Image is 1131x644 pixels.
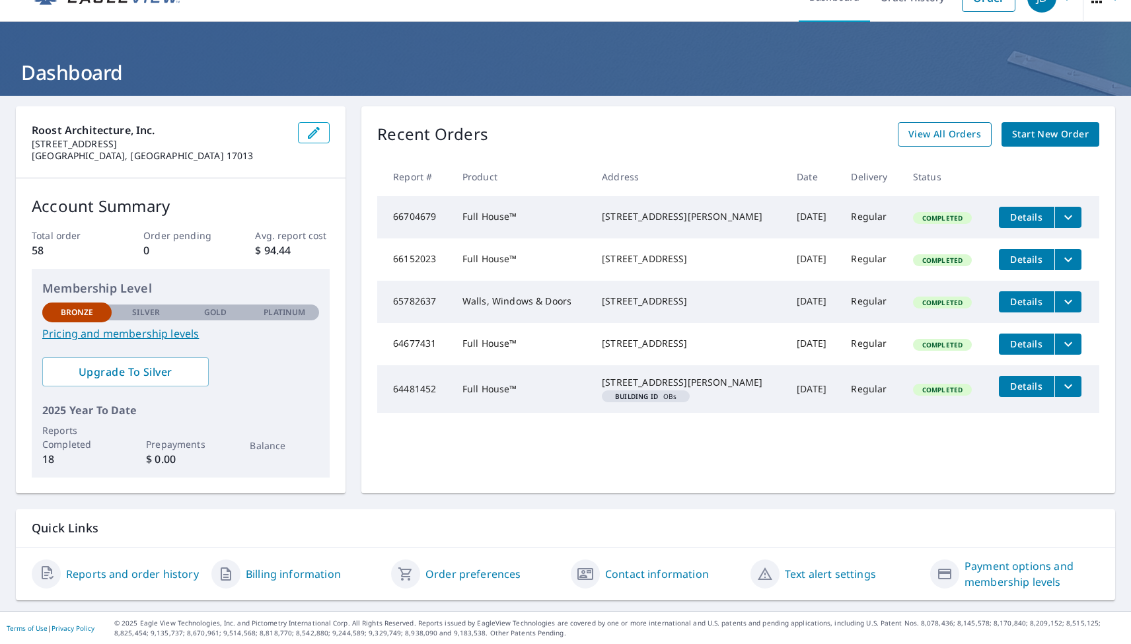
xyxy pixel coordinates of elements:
td: 65782637 [377,281,452,323]
p: Membership Level [42,279,319,297]
a: Pricing and membership levels [42,326,319,341]
p: Quick Links [32,520,1099,536]
a: View All Orders [898,122,992,147]
div: [STREET_ADDRESS] [602,295,776,308]
p: 2025 Year To Date [42,402,319,418]
a: Payment options and membership levels [965,558,1099,590]
span: Completed [914,340,970,349]
td: Regular [840,365,902,413]
button: detailsBtn-65782637 [999,291,1054,312]
p: Recent Orders [377,122,488,147]
td: [DATE] [786,281,840,323]
div: [STREET_ADDRESS][PERSON_NAME] [602,376,776,389]
p: Bronze [61,306,94,318]
th: Address [591,157,786,196]
p: Reports Completed [42,423,112,451]
button: detailsBtn-64481452 [999,376,1054,397]
span: Upgrade To Silver [53,365,198,379]
em: Building ID [615,393,658,400]
span: Completed [914,213,970,223]
p: | [7,624,94,632]
button: detailsBtn-66152023 [999,249,1054,270]
a: Terms of Use [7,624,48,633]
a: Billing information [246,566,341,582]
button: filesDropdownBtn-65782637 [1054,291,1081,312]
span: OBs [607,393,684,400]
div: [STREET_ADDRESS][PERSON_NAME] [602,210,776,223]
p: © 2025 Eagle View Technologies, Inc. and Pictometry International Corp. All Rights Reserved. Repo... [114,618,1124,638]
p: [GEOGRAPHIC_DATA], [GEOGRAPHIC_DATA] 17013 [32,150,287,162]
p: Account Summary [32,194,330,218]
th: Product [452,157,591,196]
a: Upgrade To Silver [42,357,209,386]
td: 64481452 [377,365,452,413]
a: Order preferences [425,566,521,582]
span: Completed [914,298,970,307]
div: [STREET_ADDRESS] [602,252,776,266]
span: Details [1007,338,1046,350]
button: filesDropdownBtn-66152023 [1054,249,1081,270]
span: Details [1007,380,1046,392]
td: Regular [840,196,902,238]
span: Start New Order [1012,126,1089,143]
a: Reports and order history [66,566,199,582]
p: Prepayments [146,437,215,451]
a: Contact information [605,566,709,582]
p: [STREET_ADDRESS] [32,138,287,150]
span: Details [1007,295,1046,308]
td: [DATE] [786,196,840,238]
p: Avg. report cost [255,229,330,242]
td: [DATE] [786,365,840,413]
p: Gold [204,306,227,318]
span: View All Orders [908,126,981,143]
button: filesDropdownBtn-66704679 [1054,207,1081,228]
p: 0 [143,242,218,258]
h1: Dashboard [16,59,1115,86]
button: filesDropdownBtn-64481452 [1054,376,1081,397]
p: Balance [250,439,319,452]
a: Start New Order [1002,122,1099,147]
td: Full House™ [452,238,591,281]
td: Regular [840,281,902,323]
p: Roost Architecture, Inc. [32,122,287,138]
td: Full House™ [452,323,591,365]
td: Walls, Windows & Doors [452,281,591,323]
td: Full House™ [452,365,591,413]
a: Privacy Policy [52,624,94,633]
span: Details [1007,211,1046,223]
div: [STREET_ADDRESS] [602,337,776,350]
span: Completed [914,256,970,265]
td: 66704679 [377,196,452,238]
p: $ 0.00 [146,451,215,467]
p: 58 [32,242,106,258]
p: Platinum [264,306,305,318]
th: Delivery [840,157,902,196]
span: Details [1007,253,1046,266]
td: Full House™ [452,196,591,238]
td: Regular [840,323,902,365]
td: Regular [840,238,902,281]
button: detailsBtn-64677431 [999,334,1054,355]
p: Order pending [143,229,218,242]
button: detailsBtn-66704679 [999,207,1054,228]
th: Status [902,157,988,196]
td: [DATE] [786,238,840,281]
td: 66152023 [377,238,452,281]
a: Text alert settings [785,566,876,582]
button: filesDropdownBtn-64677431 [1054,334,1081,355]
p: Total order [32,229,106,242]
p: Silver [132,306,160,318]
td: 64677431 [377,323,452,365]
p: 18 [42,451,112,467]
th: Date [786,157,840,196]
th: Report # [377,157,452,196]
p: $ 94.44 [255,242,330,258]
td: [DATE] [786,323,840,365]
span: Completed [914,385,970,394]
